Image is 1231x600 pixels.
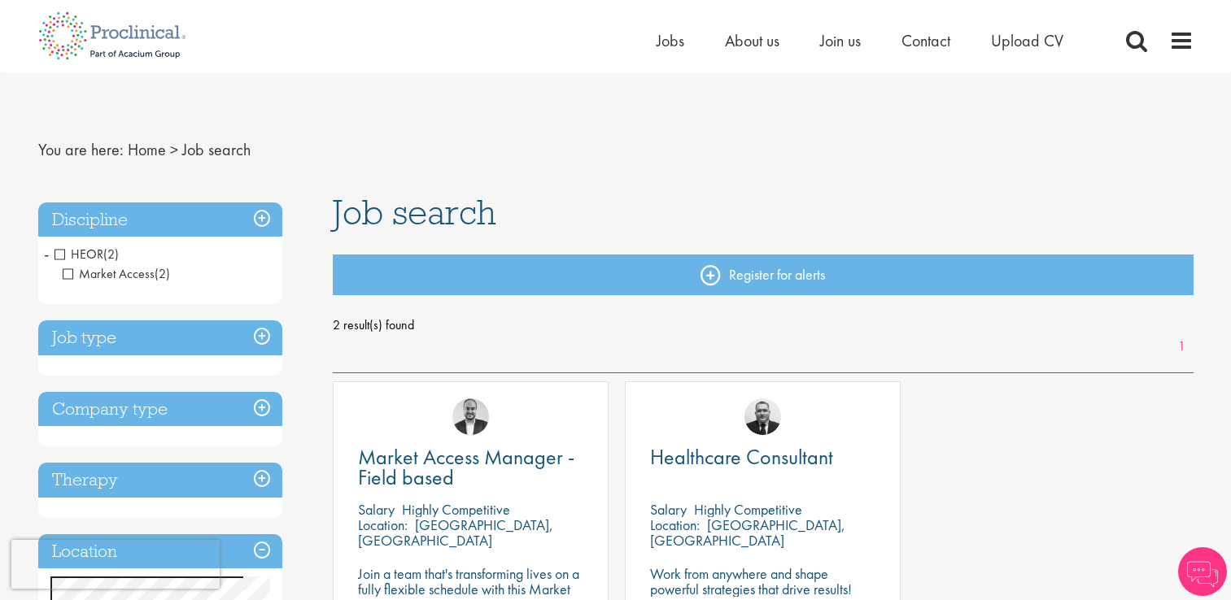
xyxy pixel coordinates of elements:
[182,139,251,160] span: Job search
[694,500,802,519] p: Highly Competitive
[333,313,1194,337] span: 2 result(s) found
[11,540,220,589] iframe: reCAPTCHA
[170,139,178,160] span: >
[650,515,845,550] p: [GEOGRAPHIC_DATA], [GEOGRAPHIC_DATA]
[1178,547,1227,596] img: Chatbot
[333,254,1194,295] a: Register for alerts
[650,500,687,519] span: Salary
[358,500,395,519] span: Salary
[358,447,583,488] a: Market Access Manager - Field based
[103,246,119,263] span: (2)
[725,30,779,51] a: About us
[63,265,155,282] span: Market Access
[358,443,574,491] span: Market Access Manager - Field based
[38,320,282,355] h3: Job type
[38,534,282,569] h3: Location
[38,463,282,498] h3: Therapy
[38,139,124,160] span: You are here:
[55,246,119,263] span: HEOR
[657,30,684,51] a: Jobs
[333,190,496,234] span: Job search
[358,515,408,534] span: Location:
[991,30,1063,51] a: Upload CV
[650,447,875,467] a: Healthcare Consultant
[744,398,781,435] img: Jakub Hanas
[44,241,49,266] span: -
[38,392,282,427] h3: Company type
[358,515,553,550] p: [GEOGRAPHIC_DATA], [GEOGRAPHIC_DATA]
[650,515,700,534] span: Location:
[63,265,170,282] span: Market Access
[820,30,861,51] a: Join us
[155,265,170,282] span: (2)
[402,500,510,519] p: Highly Competitive
[901,30,950,51] a: Contact
[55,246,103,263] span: HEOR
[38,202,282,237] h3: Discipline
[1170,337,1194,356] a: 1
[128,139,166,160] a: breadcrumb link
[452,398,489,435] img: Aitor Melia
[650,443,833,471] span: Healthcare Consultant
